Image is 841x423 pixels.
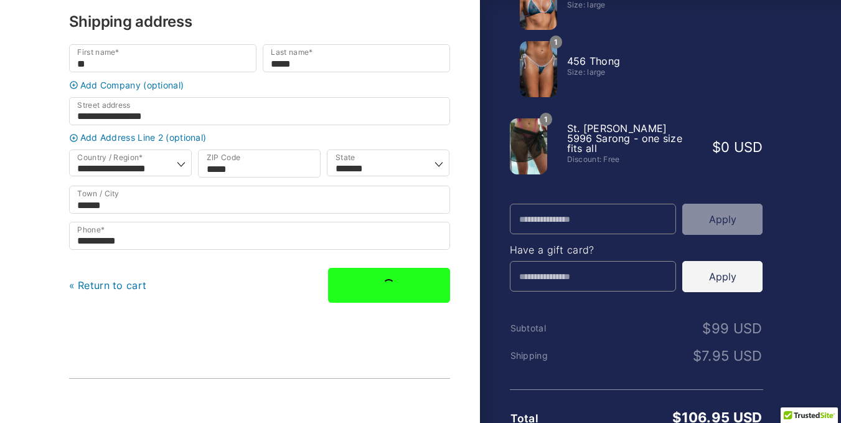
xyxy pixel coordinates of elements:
[702,320,762,336] bdi: 99 USD
[567,69,690,76] div: Size: large
[510,351,594,361] th: Shipping
[682,204,763,235] button: Apply
[712,139,763,155] bdi: 0 USD
[510,245,763,255] h4: Have a gift card?
[520,41,557,97] img: Waves Breaking Ocean 456 Bottom 02
[66,80,453,90] a: Add Company (optional)
[540,113,553,126] span: 1
[510,118,547,174] img: Inferno Mesh Olive Fuchsia 8561 One Piece St Martin Khaki 5996 Sarong 04
[567,122,683,154] span: St. [PERSON_NAME] 5996 Sarong - one size fits all
[567,1,690,9] div: Size: large
[69,14,450,29] h3: Shipping address
[712,139,721,155] span: $
[567,55,621,67] span: 456 Thong
[693,348,702,364] span: $
[550,36,563,49] span: 1
[567,156,690,163] div: Discount: Free
[510,323,594,333] th: Subtotal
[702,320,711,336] span: $
[693,348,763,364] bdi: 7.95 USD
[69,279,147,292] a: « Return to cart
[66,133,453,143] a: Add Address Line 2 (optional)
[682,261,763,292] button: Apply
